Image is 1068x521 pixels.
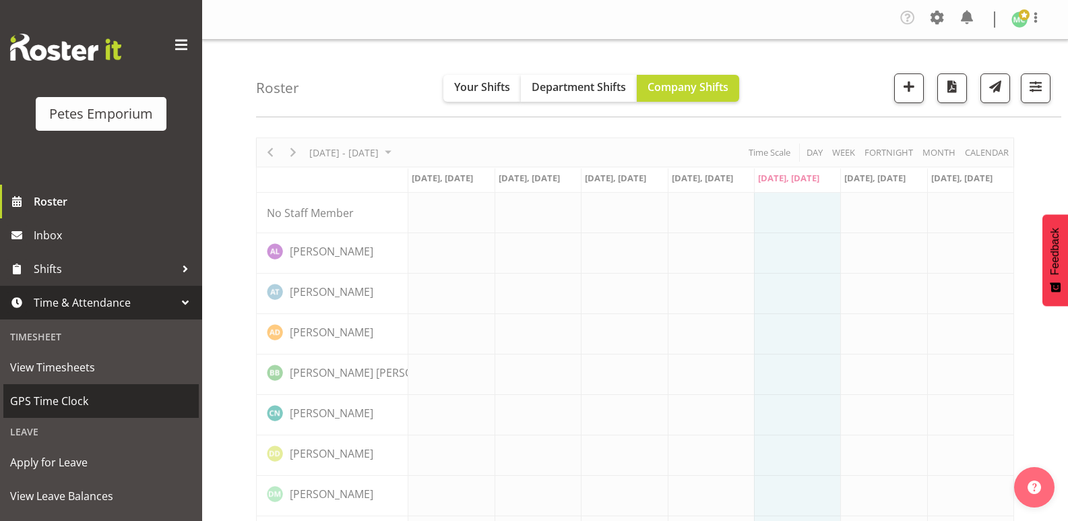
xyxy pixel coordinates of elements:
h4: Roster [256,80,299,96]
button: Feedback - Show survey [1042,214,1068,306]
button: Download a PDF of the roster according to the set date range. [937,73,967,103]
button: Filter Shifts [1021,73,1050,103]
a: View Timesheets [3,350,199,384]
button: Your Shifts [443,75,521,102]
img: help-xxl-2.png [1028,481,1041,494]
button: Add a new shift [894,73,924,103]
div: Petes Emporium [49,104,153,124]
button: Company Shifts [637,75,739,102]
span: Time & Attendance [34,293,175,313]
img: Rosterit website logo [10,34,121,61]
span: Roster [34,191,195,212]
a: GPS Time Clock [3,384,199,418]
a: View Leave Balances [3,479,199,513]
a: Apply for Leave [3,446,199,479]
span: Department Shifts [532,80,626,94]
span: GPS Time Clock [10,391,192,411]
span: View Timesheets [10,357,192,377]
span: View Leave Balances [10,486,192,506]
span: Shifts [34,259,175,279]
span: Apply for Leave [10,452,192,472]
span: Your Shifts [454,80,510,94]
span: Feedback [1049,228,1061,275]
button: Department Shifts [521,75,637,102]
span: Company Shifts [648,80,728,94]
button: Send a list of all shifts for the selected filtered period to all rostered employees. [980,73,1010,103]
div: Leave [3,418,199,446]
div: Timesheet [3,323,199,350]
span: Inbox [34,225,195,245]
img: melissa-cowen2635.jpg [1011,11,1028,28]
